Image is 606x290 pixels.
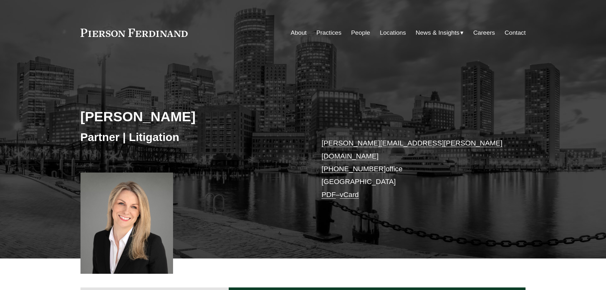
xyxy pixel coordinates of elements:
h3: Partner | Litigation [80,130,303,144]
a: People [351,27,370,39]
a: [PHONE_NUMBER] [322,165,386,173]
p: office [GEOGRAPHIC_DATA] – [322,137,507,201]
a: Contact [505,27,526,39]
a: About [291,27,307,39]
a: vCard [340,191,359,199]
a: Careers [473,27,495,39]
span: News & Insights [416,27,460,39]
a: Practices [316,27,341,39]
a: folder dropdown [416,27,464,39]
a: Locations [380,27,406,39]
h2: [PERSON_NAME] [80,108,303,125]
a: PDF [322,191,336,199]
a: [PERSON_NAME][EMAIL_ADDRESS][PERSON_NAME][DOMAIN_NAME] [322,139,503,160]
